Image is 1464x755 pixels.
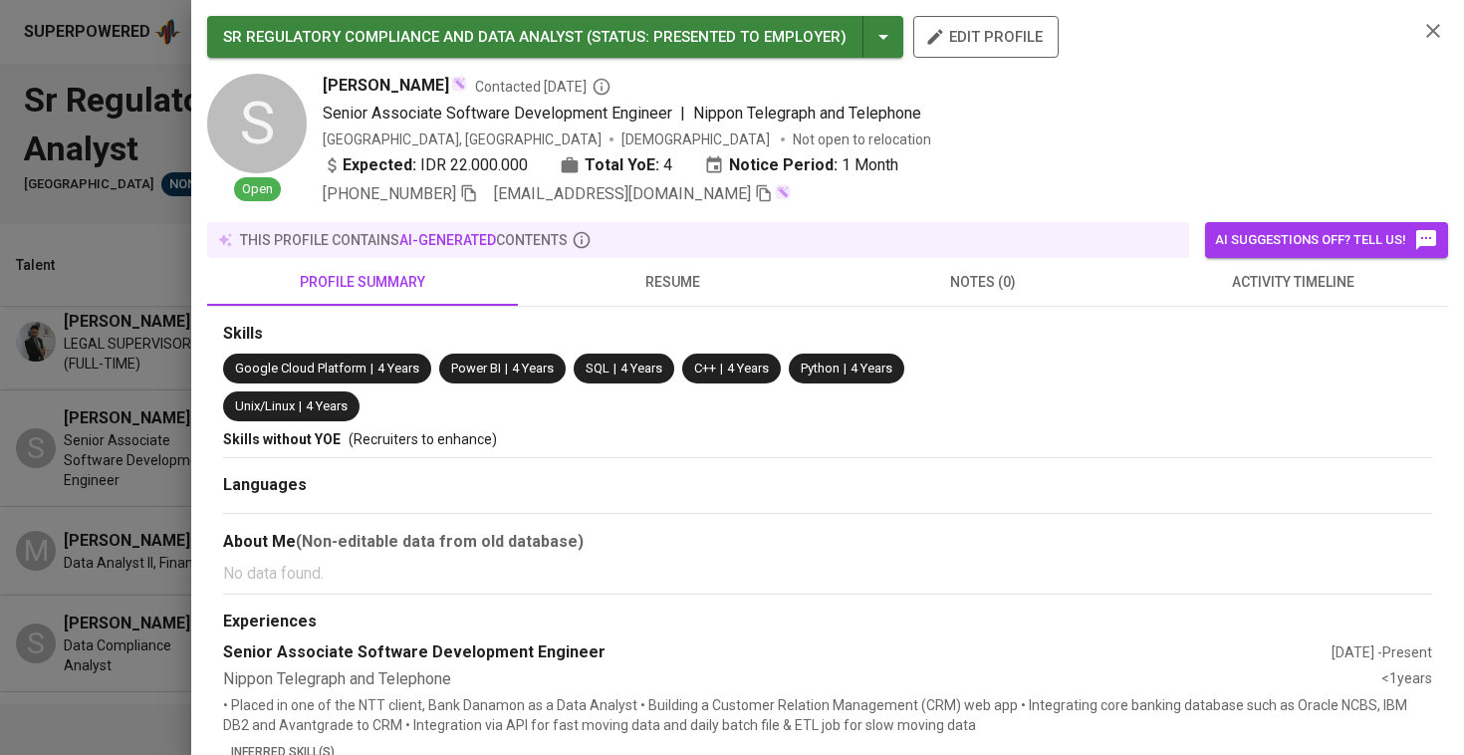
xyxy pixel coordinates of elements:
[505,360,508,378] span: |
[587,28,847,46] span: ( STATUS : Presented to Employer )
[620,361,662,376] span: 4 Years
[207,16,903,58] button: SR REGULATORY COMPLIANCE AND DATA ANALYST (STATUS: Presented to Employer)
[240,230,568,250] p: this profile contains contents
[840,270,1126,295] span: notes (0)
[234,180,281,199] span: Open
[494,184,751,203] span: [EMAIL_ADDRESS][DOMAIN_NAME]
[729,153,838,177] b: Notice Period:
[793,129,931,149] p: Not open to relocation
[512,361,554,376] span: 4 Years
[913,28,1059,44] a: edit profile
[704,153,898,177] div: 1 Month
[399,232,496,248] span: AI-generated
[1150,270,1437,295] span: activity timeline
[621,129,773,149] span: [DEMOGRAPHIC_DATA]
[694,361,716,376] span: C++
[306,398,348,413] span: 4 Years
[323,74,449,98] span: [PERSON_NAME]
[323,184,456,203] span: [PHONE_NUMBER]
[1332,642,1432,662] div: [DATE] - Present
[323,129,602,149] div: [GEOGRAPHIC_DATA], [GEOGRAPHIC_DATA]
[323,104,672,123] span: Senior Associate Software Development Engineer
[223,431,341,447] span: Skills without YOE
[219,270,506,295] span: profile summary
[370,360,373,378] span: |
[1381,668,1432,691] div: <1 years
[913,16,1059,58] button: edit profile
[1205,222,1448,258] button: AI suggestions off? Tell us!
[586,361,610,376] span: SQL
[844,360,847,378] span: |
[451,361,501,376] span: Power BI
[343,153,416,177] b: Expected:
[530,270,817,295] span: resume
[223,611,1432,633] div: Experiences
[851,361,892,376] span: 4 Years
[693,104,921,123] span: Nippon Telegraph and Telephone
[613,360,616,378] span: |
[223,641,1332,664] div: Senior Associate Software Development Engineer
[349,431,497,447] span: (Recruiters to enhance)
[223,668,1381,691] div: Nippon Telegraph and Telephone
[377,361,419,376] span: 4 Years
[299,397,302,416] span: |
[592,77,611,97] svg: By Batam recruiter
[223,562,1432,586] p: No data found.
[296,532,584,551] b: (Non-editable data from old database)
[223,323,1432,346] div: Skills
[929,24,1043,50] span: edit profile
[451,76,467,92] img: magic_wand.svg
[235,398,295,413] span: Unix/Linux
[680,102,685,126] span: |
[223,28,583,46] span: SR REGULATORY COMPLIANCE AND DATA ANALYST
[223,695,1432,735] p: • Placed in one of the NTT client, Bank Danamon as a Data Analyst • Building a Customer Relation ...
[207,74,307,173] div: S
[475,77,611,97] span: Contacted [DATE]
[223,474,1432,497] div: Languages
[235,361,366,376] span: Google Cloud Platform
[801,361,840,376] span: Python
[720,360,723,378] span: |
[1215,228,1438,252] span: AI suggestions off? Tell us!
[323,153,528,177] div: IDR 22.000.000
[775,184,791,200] img: magic_wand.svg
[223,530,1432,554] div: About Me
[585,153,659,177] b: Total YoE:
[663,153,672,177] span: 4
[727,361,769,376] span: 4 Years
